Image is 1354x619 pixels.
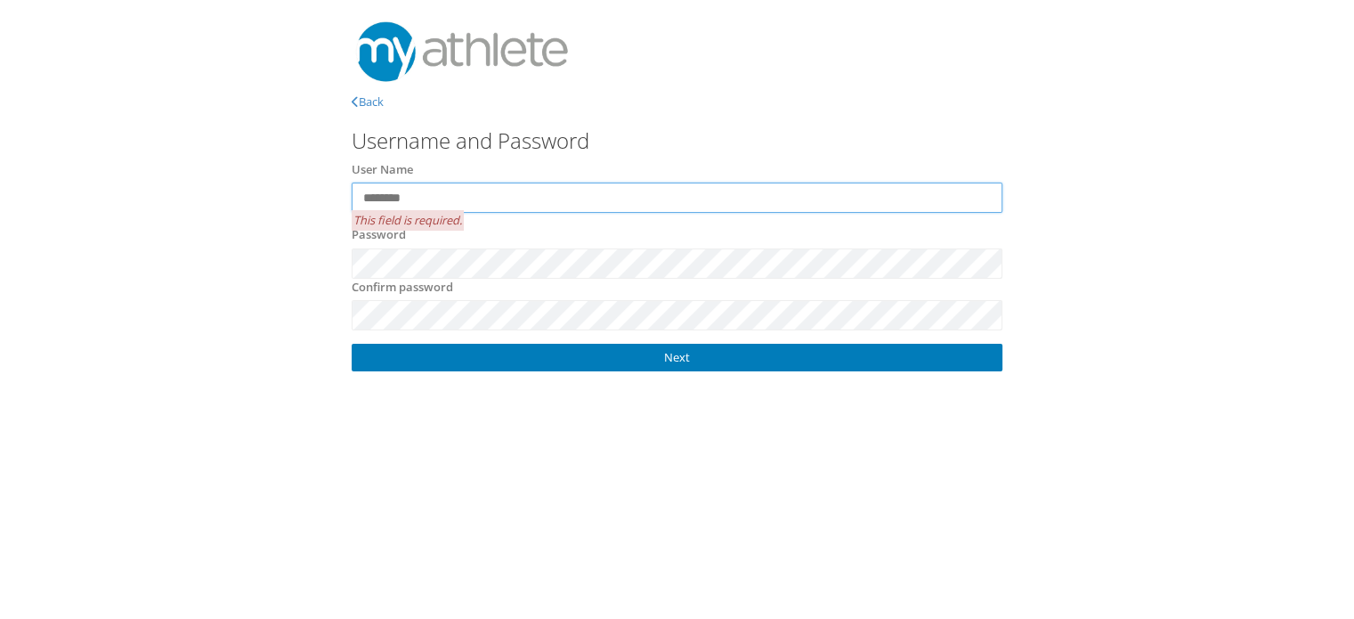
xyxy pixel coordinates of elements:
h3: Username and Password [352,129,1002,152]
img: myathleteFinal-all-01_main_logo_new_site.jpg [352,18,572,85]
span: This field is required. [352,210,464,231]
label: Confirm password [352,279,453,297]
label: Password [352,226,406,244]
a: Next [352,344,1002,371]
a: Back [352,94,384,110]
label: User Name [352,161,413,179]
